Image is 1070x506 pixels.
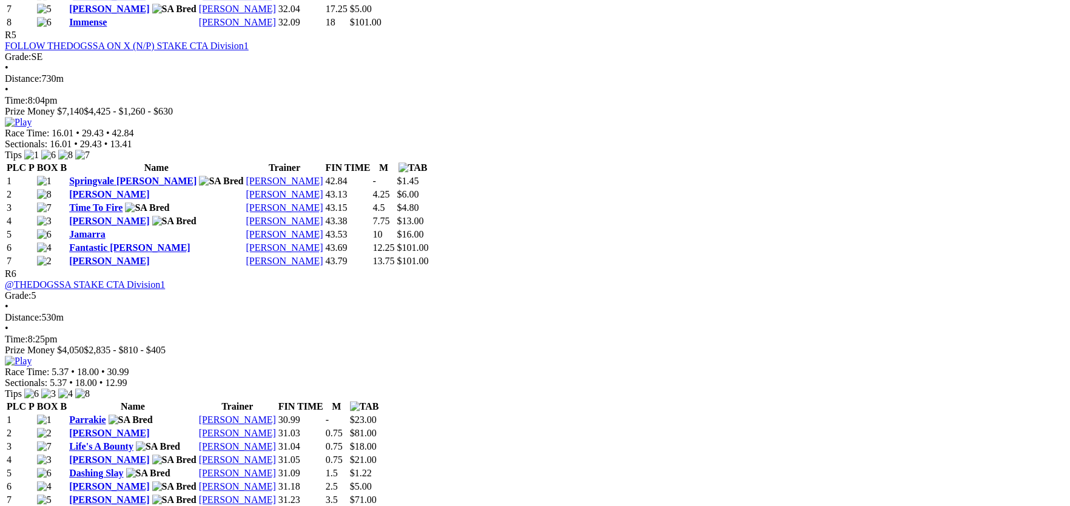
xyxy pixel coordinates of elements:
[246,176,323,186] a: [PERSON_NAME]
[5,312,41,322] span: Distance:
[71,367,75,377] span: •
[52,128,73,138] span: 16.01
[6,255,35,267] td: 7
[110,139,132,149] span: 13.41
[199,494,276,505] a: [PERSON_NAME]
[69,162,244,174] th: Name
[5,312,1065,323] div: 530m
[199,414,276,425] a: [PERSON_NAME]
[5,84,8,95] span: •
[372,242,394,253] text: 12.25
[372,229,382,239] text: 10
[29,162,35,173] span: P
[84,345,166,355] span: $2,835 - $810 - $405
[69,441,133,451] a: Life's A Bounty
[60,162,67,173] span: B
[152,481,197,492] img: SA Bred
[5,323,8,333] span: •
[278,427,324,439] td: 31.03
[37,401,58,411] span: BOX
[372,216,389,226] text: 7.75
[69,216,149,226] a: [PERSON_NAME]
[199,176,243,187] img: SA Bred
[5,356,32,367] img: Play
[372,189,389,199] text: 4.25
[397,216,423,226] span: $13.00
[246,229,323,239] a: [PERSON_NAME]
[37,481,52,492] img: 4
[69,17,107,27] a: Immense
[372,256,394,266] text: 13.75
[5,301,8,311] span: •
[397,242,428,253] span: $101.00
[5,52,32,62] span: Grade:
[107,367,129,377] span: 30.99
[350,17,382,27] span: $101.00
[326,468,338,478] text: 1.5
[5,279,165,290] a: @THEDOGSSA STAKE CTA Division1
[199,428,276,438] a: [PERSON_NAME]
[6,454,35,466] td: 4
[325,401,348,413] th: M
[350,454,377,465] span: $21.00
[58,388,73,399] img: 4
[326,494,338,505] text: 3.5
[397,176,419,186] span: $1.45
[50,378,67,388] span: 5.37
[325,175,371,187] td: 42.84
[69,242,190,253] a: Fantastic [PERSON_NAME]
[5,150,22,160] span: Tips
[80,139,102,149] span: 29.43
[37,468,52,479] img: 6
[6,188,35,201] td: 2
[152,494,197,505] img: SA Bred
[325,215,371,227] td: 43.38
[5,52,1065,62] div: SE
[326,454,343,465] text: 0.75
[278,441,324,453] td: 31.04
[75,378,97,388] span: 18.00
[6,467,35,479] td: 5
[69,189,149,199] a: [PERSON_NAME]
[350,481,372,491] span: $5.00
[326,17,335,27] text: 18
[350,4,372,14] span: $5.00
[397,229,423,239] span: $16.00
[325,202,371,214] td: 43.15
[41,388,56,399] img: 3
[69,468,123,478] a: Dashing Slay
[41,150,56,161] img: 6
[5,290,32,301] span: Grade:
[350,441,377,451] span: $18.00
[37,189,52,200] img: 8
[278,414,324,426] td: 30.99
[24,150,39,161] img: 1
[37,176,52,187] img: 1
[69,202,123,213] a: Time To Fire
[69,454,149,465] a: [PERSON_NAME]
[106,128,110,138] span: •
[199,441,276,451] a: [PERSON_NAME]
[5,73,41,84] span: Distance:
[326,4,348,14] text: 17.25
[325,162,371,174] th: FIN TIME
[278,3,324,15] td: 32.04
[5,378,47,388] span: Sectionals:
[6,3,35,15] td: 7
[199,17,276,27] a: [PERSON_NAME]
[5,334,28,344] span: Time:
[5,41,249,51] a: FOLLOW THEDOGSSA ON X (N/P) STAKE CTA Division1
[6,228,35,241] td: 5
[37,242,52,253] img: 4
[69,176,197,186] a: Springvale [PERSON_NAME]
[60,401,67,411] span: B
[5,128,49,138] span: Race Time:
[6,242,35,254] td: 6
[397,256,428,266] span: $101.00
[125,202,169,213] img: SA Bred
[326,414,329,425] text: -
[37,256,52,267] img: 2
[5,73,1065,84] div: 730m
[5,117,32,128] img: Play
[6,215,35,227] td: 4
